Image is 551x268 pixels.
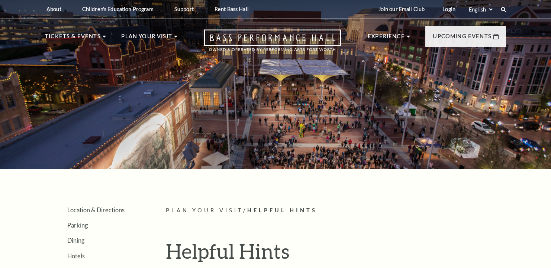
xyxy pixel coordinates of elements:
span: Plan Your Visit [166,207,243,213]
span: Helpful Hints [247,207,317,213]
a: Hotels [67,252,85,259]
select: Select: [467,6,494,13]
p: Children's Education Program [82,6,154,12]
p: Plan Your Visit [121,32,172,45]
p: / [166,206,506,215]
a: Location & Directions [67,206,125,213]
a: Dining [67,237,84,244]
p: Experience [368,32,405,45]
p: Rent Bass Hall [215,6,249,12]
p: Support [174,6,194,12]
p: Upcoming Events [433,32,492,45]
a: Parking [67,222,88,229]
p: About [46,6,61,12]
p: Tickets & Events [45,32,101,45]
